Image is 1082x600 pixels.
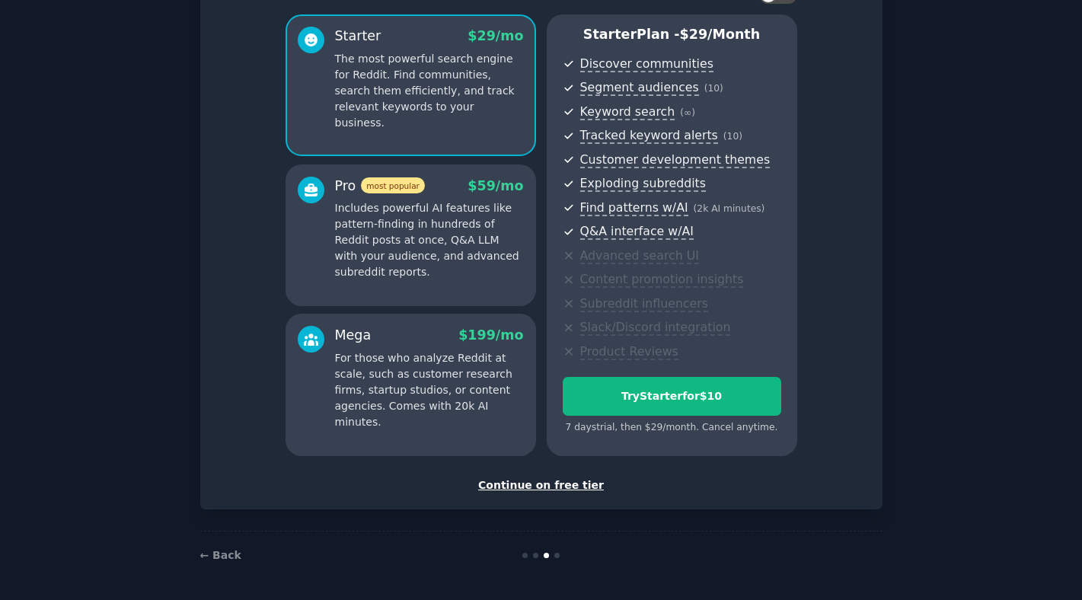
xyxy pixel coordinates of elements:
button: TryStarterfor$10 [563,377,781,416]
span: Advanced search UI [580,248,699,264]
span: Keyword search [580,104,675,120]
span: $ 29 /month [680,27,761,42]
p: Starter Plan - [563,25,781,44]
div: Try Starter for $10 [563,388,780,404]
span: Subreddit influencers [580,296,708,312]
p: For those who analyze Reddit at scale, such as customer research firms, startup studios, or conte... [335,350,524,430]
span: Segment audiences [580,80,699,96]
span: Tracked keyword alerts [580,128,718,144]
div: Mega [335,326,372,345]
p: Includes powerful AI features like pattern-finding in hundreds of Reddit posts at once, Q&A LLM w... [335,200,524,280]
span: ( 10 ) [723,131,742,142]
span: $ 29 /mo [468,28,523,43]
span: ( 10 ) [704,83,723,94]
span: Product Reviews [580,344,678,360]
div: Starter [335,27,381,46]
span: Customer development themes [580,152,771,168]
div: Continue on free tier [216,477,867,493]
a: ← Back [200,549,241,561]
div: Pro [335,177,425,196]
span: Content promotion insights [580,272,744,288]
span: Q&A interface w/AI [580,224,694,240]
p: The most powerful search engine for Reddit. Find communities, search them efficiently, and track ... [335,51,524,131]
span: $ 199 /mo [458,327,523,343]
div: 7 days trial, then $ 29 /month . Cancel anytime. [563,421,781,435]
span: ( ∞ ) [680,107,695,118]
span: Exploding subreddits [580,176,706,192]
span: $ 59 /mo [468,178,523,193]
span: Discover communities [580,56,713,72]
span: Find patterns w/AI [580,200,688,216]
span: Slack/Discord integration [580,320,731,336]
span: most popular [361,177,425,193]
span: ( 2k AI minutes ) [694,203,765,214]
